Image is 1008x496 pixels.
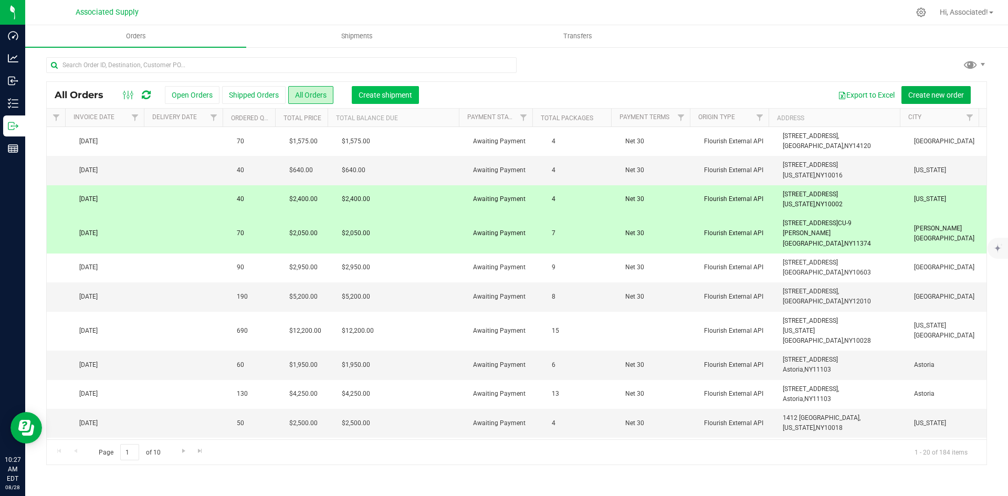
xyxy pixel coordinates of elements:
[906,444,976,460] span: 1 - 20 of 184 items
[289,418,318,428] span: $2,500.00
[328,109,459,127] th: Total Balance Due
[127,109,144,126] a: Filter
[547,323,564,339] span: 15
[237,165,244,175] span: 40
[914,321,980,341] span: [US_STATE][GEOGRAPHIC_DATA]
[73,113,114,121] a: Invoice Date
[813,366,831,373] span: 11103
[237,228,244,238] span: 70
[289,228,318,238] span: $2,050.00
[467,25,688,47] a: Transfers
[237,262,244,272] span: 90
[8,30,18,41] inline-svg: Dashboard
[783,288,839,295] span: [STREET_ADDRESS],
[844,240,853,247] span: NY
[783,317,838,324] span: [STREET_ADDRESS]
[783,269,844,276] span: [GEOGRAPHIC_DATA],
[342,262,370,272] span: $2,950.00
[237,360,244,370] span: 60
[783,424,816,431] span: [US_STATE],
[79,136,98,146] span: [DATE]
[120,444,139,460] input: 1
[816,172,824,179] span: NY
[704,262,770,272] span: Flourish External API
[237,389,248,399] span: 130
[473,194,534,204] span: Awaiting Payment
[289,136,318,146] span: $1,575.00
[824,172,843,179] span: 10016
[193,444,208,458] a: Go to the last page
[473,292,534,302] span: Awaiting Payment
[914,360,980,370] span: Astoria
[704,136,770,146] span: Flourish External API
[79,389,98,399] span: [DATE]
[289,389,318,399] span: $4,250.00
[473,262,534,272] span: Awaiting Payment
[79,165,98,175] span: [DATE]
[352,86,419,104] button: Create shipment
[816,424,824,431] span: NY
[5,483,20,491] p: 08/28
[914,194,980,204] span: [US_STATE]
[783,172,816,179] span: [US_STATE],
[813,395,831,403] span: 11103
[547,289,561,304] span: 8
[547,163,561,178] span: 4
[473,136,534,146] span: Awaiting Payment
[783,327,844,344] span: [US_STATE][GEOGRAPHIC_DATA],
[342,165,365,175] span: $640.00
[8,98,18,109] inline-svg: Inventory
[8,121,18,131] inline-svg: Outbound
[112,31,160,41] span: Orders
[55,89,114,101] span: All Orders
[783,395,804,403] span: Astoria,
[783,200,816,208] span: [US_STATE],
[547,416,561,431] span: 4
[704,418,770,428] span: Flourish External API
[824,424,843,431] span: 10018
[473,326,534,336] span: Awaiting Payment
[914,136,980,146] span: [GEOGRAPHIC_DATA]
[25,25,246,47] a: Orders
[237,418,244,428] span: 50
[625,418,691,428] span: Net 30
[804,366,813,373] span: NY
[704,292,770,302] span: Flourish External API
[844,337,853,344] span: NY
[76,8,139,17] span: Associated Supply
[625,228,691,238] span: Net 30
[342,418,370,428] span: $2,500.00
[152,113,197,121] a: Delivery Date
[704,228,770,238] span: Flourish External API
[853,269,871,276] span: 10603
[473,165,534,175] span: Awaiting Payment
[342,136,370,146] span: $1,575.00
[237,292,248,302] span: 190
[547,386,564,402] span: 13
[547,192,561,207] span: 4
[783,356,838,363] span: [STREET_ADDRESS]
[289,292,318,302] span: $5,200.00
[698,113,735,121] a: Origin Type
[283,114,321,122] a: Total Price
[547,357,561,373] span: 6
[783,219,838,227] span: [STREET_ADDRESS]
[625,136,691,146] span: Net 30
[165,86,219,104] button: Open Orders
[79,360,98,370] span: [DATE]
[549,31,606,41] span: Transfers
[783,366,804,373] span: Astoria,
[473,228,534,238] span: Awaiting Payment
[914,165,980,175] span: [US_STATE]
[237,326,248,336] span: 690
[288,86,333,104] button: All Orders
[473,389,534,399] span: Awaiting Payment
[704,326,770,336] span: Flourish External API
[704,389,770,399] span: Flourish External API
[915,7,928,17] div: Manage settings
[751,109,769,126] a: Filter
[342,360,370,370] span: $1,950.00
[79,326,98,336] span: [DATE]
[289,194,318,204] span: $2,400.00
[816,200,824,208] span: NY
